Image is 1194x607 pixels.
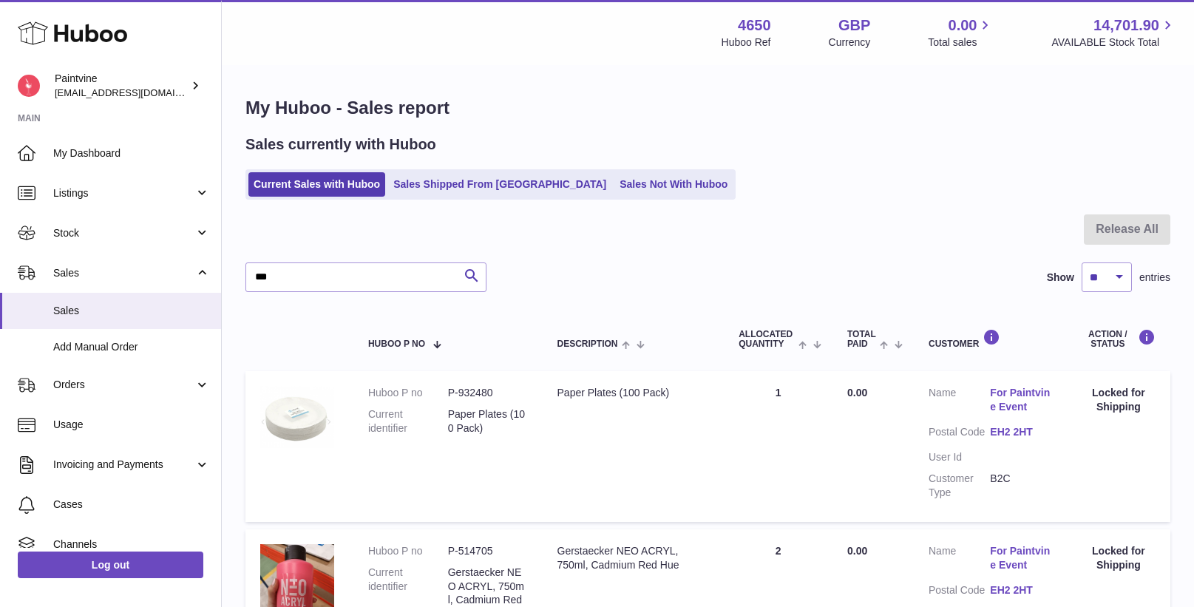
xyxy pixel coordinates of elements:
div: Action / Status [1082,329,1156,349]
a: Current Sales with Huboo [248,172,385,197]
a: EH2 2HT [990,425,1051,439]
div: Currency [829,35,871,50]
span: Cases [53,498,210,512]
span: Sales [53,266,194,280]
a: For Paintvine Event [990,544,1051,572]
dt: Postal Code [929,425,990,443]
dd: P-514705 [448,544,528,558]
span: Description [557,339,618,349]
span: Total paid [847,330,876,349]
dt: Huboo P no [368,386,448,400]
dd: B2C [990,472,1051,500]
a: For Paintvine Event [990,386,1051,414]
div: Paintvine [55,72,188,100]
dt: Current identifier [368,407,448,435]
div: Locked for Shipping [1082,544,1156,572]
span: Stock [53,226,194,240]
span: entries [1139,271,1170,285]
a: Log out [18,552,203,578]
span: Channels [53,538,210,552]
strong: 4650 [738,16,771,35]
div: Paper Plates (100 Pack) [557,386,710,400]
img: euan@paintvine.co.uk [18,75,40,97]
a: EH2 2HT [990,583,1051,597]
span: AVAILABLE Stock Total [1051,35,1176,50]
a: Sales Not With Huboo [614,172,733,197]
img: 1705064039.png [260,386,334,448]
dd: Paper Plates (100 Pack) [448,407,528,435]
div: Huboo Ref [722,35,771,50]
span: ALLOCATED Quantity [739,330,794,349]
span: Total sales [928,35,994,50]
strong: GBP [838,16,870,35]
h2: Sales currently with Huboo [245,135,436,155]
span: Orders [53,378,194,392]
dt: Name [929,386,990,418]
div: Customer [929,329,1052,349]
label: Show [1047,271,1074,285]
a: 0.00 Total sales [928,16,994,50]
dt: Name [929,544,990,576]
span: 0.00 [949,16,977,35]
span: Sales [53,304,210,318]
span: [EMAIL_ADDRESS][DOMAIN_NAME] [55,87,217,98]
span: Invoicing and Payments [53,458,194,472]
span: 0.00 [847,545,867,557]
dt: Customer Type [929,472,990,500]
span: My Dashboard [53,146,210,160]
span: Listings [53,186,194,200]
a: Sales Shipped From [GEOGRAPHIC_DATA] [388,172,611,197]
dd: P-932480 [448,386,528,400]
td: 1 [724,371,832,521]
dt: Huboo P no [368,544,448,558]
h1: My Huboo - Sales report [245,96,1170,120]
a: 14,701.90 AVAILABLE Stock Total [1051,16,1176,50]
span: 0.00 [847,387,867,399]
span: Add Manual Order [53,340,210,354]
dt: Postal Code [929,583,990,601]
div: Locked for Shipping [1082,386,1156,414]
div: Gerstaecker NEO ACRYL, 750ml, Cadmium Red Hue [557,544,710,572]
span: 14,701.90 [1093,16,1159,35]
span: Usage [53,418,210,432]
dt: User Id [929,450,990,464]
span: Huboo P no [368,339,425,349]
